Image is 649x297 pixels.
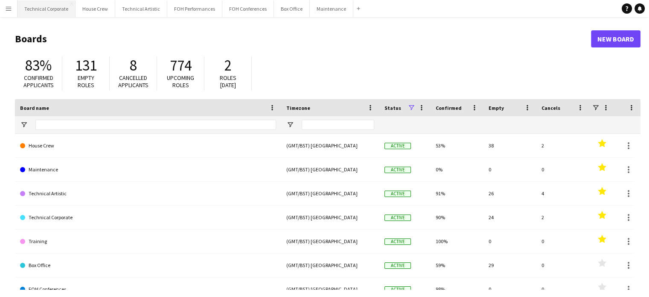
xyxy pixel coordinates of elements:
[167,0,222,17] button: FOH Performances
[23,74,54,89] span: Confirmed applicants
[541,105,560,111] span: Cancels
[384,238,411,245] span: Active
[274,0,310,17] button: Box Office
[384,286,411,293] span: Active
[222,0,274,17] button: FOH Conferences
[483,134,536,157] div: 38
[20,253,276,277] a: Box Office
[281,158,379,181] div: (GMT/BST) [GEOGRAPHIC_DATA]
[20,121,28,129] button: Open Filter Menu
[591,30,640,47] a: New Board
[483,206,536,229] div: 24
[281,253,379,277] div: (GMT/BST) [GEOGRAPHIC_DATA]
[536,229,589,253] div: 0
[483,253,536,277] div: 29
[20,105,49,111] span: Board name
[431,206,483,229] div: 90%
[20,158,276,182] a: Maintenance
[431,253,483,277] div: 59%
[384,105,401,111] span: Status
[536,134,589,157] div: 2
[25,56,52,75] span: 83%
[536,182,589,205] div: 4
[118,74,148,89] span: Cancelled applicants
[281,134,379,157] div: (GMT/BST) [GEOGRAPHIC_DATA]
[302,120,374,130] input: Timezone Filter Input
[286,105,310,111] span: Timezone
[20,182,276,206] a: Technical Artistic
[281,182,379,205] div: (GMT/BST) [GEOGRAPHIC_DATA]
[431,182,483,205] div: 91%
[170,56,192,75] span: 774
[384,191,411,197] span: Active
[220,74,236,89] span: Roles [DATE]
[536,253,589,277] div: 0
[489,105,504,111] span: Empty
[15,32,591,45] h1: Boards
[483,158,536,181] div: 0
[384,167,411,173] span: Active
[35,120,276,130] input: Board name Filter Input
[281,229,379,253] div: (GMT/BST) [GEOGRAPHIC_DATA]
[384,143,411,149] span: Active
[310,0,353,17] button: Maintenance
[436,105,462,111] span: Confirmed
[431,158,483,181] div: 0%
[483,229,536,253] div: 0
[431,229,483,253] div: 100%
[20,134,276,158] a: House Crew
[76,0,115,17] button: House Crew
[536,158,589,181] div: 0
[130,56,137,75] span: 8
[431,134,483,157] div: 53%
[483,182,536,205] div: 26
[224,56,232,75] span: 2
[286,121,294,129] button: Open Filter Menu
[75,56,97,75] span: 131
[115,0,167,17] button: Technical Artistic
[20,206,276,229] a: Technical Corporate
[78,74,94,89] span: Empty roles
[384,215,411,221] span: Active
[384,262,411,269] span: Active
[536,206,589,229] div: 2
[20,229,276,253] a: Training
[281,206,379,229] div: (GMT/BST) [GEOGRAPHIC_DATA]
[167,74,194,89] span: Upcoming roles
[17,0,76,17] button: Technical Corporate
